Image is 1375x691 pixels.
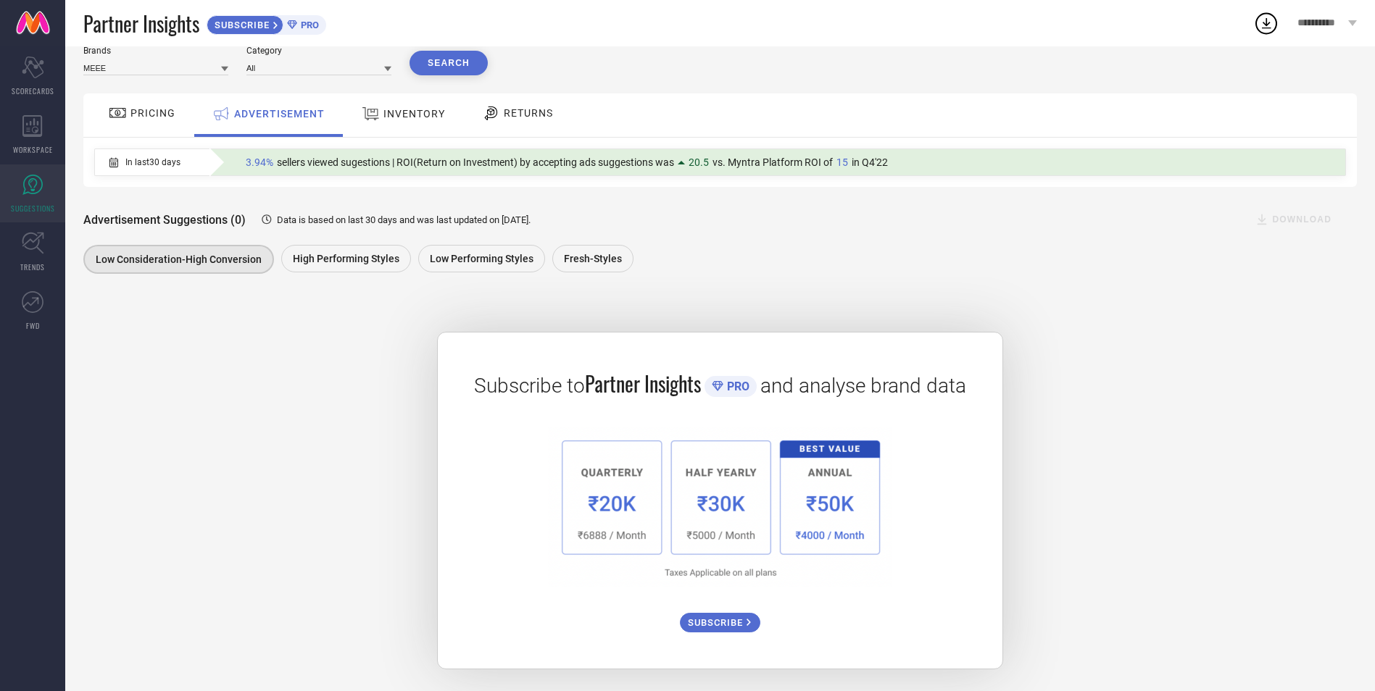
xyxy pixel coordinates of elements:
span: High Performing Styles [293,253,399,264]
div: Category [246,46,391,56]
span: vs. Myntra Platform ROI of [713,156,833,168]
span: 3.94% [246,156,273,168]
span: Subscribe to [474,374,585,398]
button: Search [410,51,488,75]
span: WORKSPACE [13,144,53,155]
span: and analyse brand data [760,374,966,398]
span: sellers viewed sugestions | ROI(Return on Investment) by accepting ads suggestions was [277,156,674,168]
span: SUBSCRIBE [688,617,747,628]
span: PRO [297,20,319,30]
span: SUGGESTIONS [11,203,55,214]
span: PRICING [130,107,175,119]
span: Low Performing Styles [430,253,533,264]
span: Low Consideration-High Conversion [96,254,262,265]
div: Open download list [1253,10,1279,36]
span: In last 30 days [125,157,180,167]
span: ADVERTISEMENT [234,108,325,120]
span: Partner Insights [83,9,199,38]
img: 1a6fb96cb29458d7132d4e38d36bc9c7.png [548,427,892,587]
span: in Q4'22 [852,156,888,168]
a: SUBSCRIBEPRO [207,12,326,35]
span: TRENDS [20,261,45,272]
div: Brands [83,46,228,56]
a: SUBSCRIBE [680,602,760,632]
span: Data is based on last 30 days and was last updated on [DATE] . [277,214,531,225]
span: 20.5 [689,156,709,168]
span: SUBSCRIBE [207,20,273,30]
div: Percentage of sellers who have viewed suggestions for the current Insight Type [238,153,895,172]
span: Advertisement Suggestions (0) [83,213,246,227]
span: INVENTORY [383,108,445,120]
span: Partner Insights [585,369,701,398]
span: SCORECARDS [12,85,54,96]
span: Fresh-Styles [564,253,622,264]
span: FWD [26,320,40,331]
span: 15 [836,156,848,168]
span: PRO [723,380,749,393]
span: RETURNS [504,107,553,119]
